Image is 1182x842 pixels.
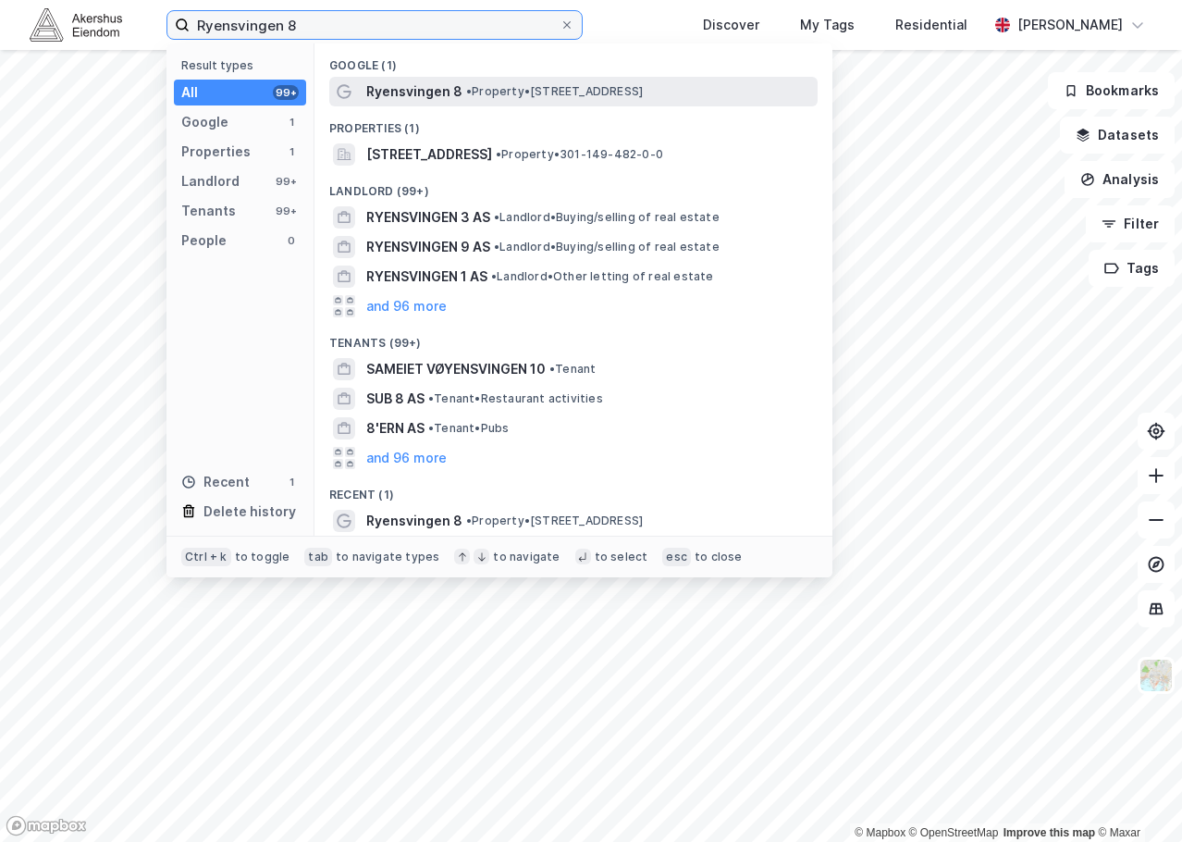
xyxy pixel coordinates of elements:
div: Properties (1) [314,106,832,140]
span: SUB 8 AS [366,388,425,410]
button: Tags [1089,250,1175,287]
div: Tenants (99+) [314,321,832,354]
div: Residential [895,14,967,36]
div: Google [181,111,228,133]
span: RYENSVINGEN 1 AS [366,266,487,288]
img: Z [1139,658,1174,693]
div: Recent (1) [314,473,832,506]
div: tab [304,548,332,566]
span: • [491,269,497,283]
a: Mapbox homepage [6,815,87,836]
span: Landlord • Buying/selling of real estate [494,240,720,254]
span: Ryensvingen 8 [366,510,462,532]
div: esc [662,548,691,566]
span: [STREET_ADDRESS] [366,143,492,166]
span: Tenant • Pubs [428,421,509,436]
div: 1 [284,144,299,159]
span: Tenant [549,362,596,377]
img: akershus-eiendom-logo.9091f326c980b4bce74ccdd9f866810c.svg [30,8,122,41]
button: and 96 more [366,447,447,469]
span: SAMEIET VØYENSVINGEN 10 [366,358,546,380]
span: Property • [STREET_ADDRESS] [466,514,643,528]
div: to select [595,550,648,564]
a: Mapbox [855,826,905,839]
div: Landlord [181,170,240,192]
span: Tenant • Restaurant activities [428,391,603,406]
div: All [181,81,198,104]
a: OpenStreetMap [909,826,999,839]
div: [PERSON_NAME] [1017,14,1123,36]
span: • [466,514,472,527]
div: Delete history [203,501,296,523]
div: Recent [181,471,250,493]
span: • [549,362,555,376]
div: Tenants [181,200,236,222]
span: • [494,240,499,254]
div: 99+ [273,174,299,189]
button: Datasets [1060,117,1175,154]
div: 0 [284,233,299,248]
span: RYENSVINGEN 9 AS [366,236,490,258]
span: • [496,147,501,161]
span: • [494,210,499,224]
div: Landlord (99+) [314,169,832,203]
div: Properties [181,141,251,163]
div: My Tags [800,14,855,36]
div: 99+ [273,85,299,100]
span: Landlord • Other letting of real estate [491,269,714,284]
div: Discover [703,14,759,36]
input: Search by address, cadastre, landlords, tenants or people [190,11,560,39]
span: • [428,391,434,405]
button: Filter [1086,205,1175,242]
div: to navigate types [336,550,439,564]
iframe: Chat Widget [1090,753,1182,842]
span: RYENSVINGEN 3 AS [366,206,490,229]
span: Ryensvingen 8 [366,80,462,103]
div: to toggle [235,550,290,564]
span: 8'ERN AS [366,417,425,440]
div: People [181,229,227,252]
div: to navigate [493,550,560,564]
span: Landlord • Buying/selling of real estate [494,210,720,225]
span: Property • [STREET_ADDRESS] [466,84,643,99]
button: Analysis [1065,161,1175,198]
span: • [428,421,434,435]
div: Ctrl + k [181,548,231,566]
div: 1 [284,115,299,130]
button: and 96 more [366,295,447,317]
span: • [466,84,472,98]
button: Bookmarks [1048,72,1175,109]
div: 1 [284,475,299,489]
div: Result types [181,58,306,72]
span: Property • 301-149-482-0-0 [496,147,663,162]
div: to close [695,550,743,564]
div: 99+ [273,204,299,218]
a: Improve this map [1003,826,1095,839]
div: Google (1) [314,43,832,77]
